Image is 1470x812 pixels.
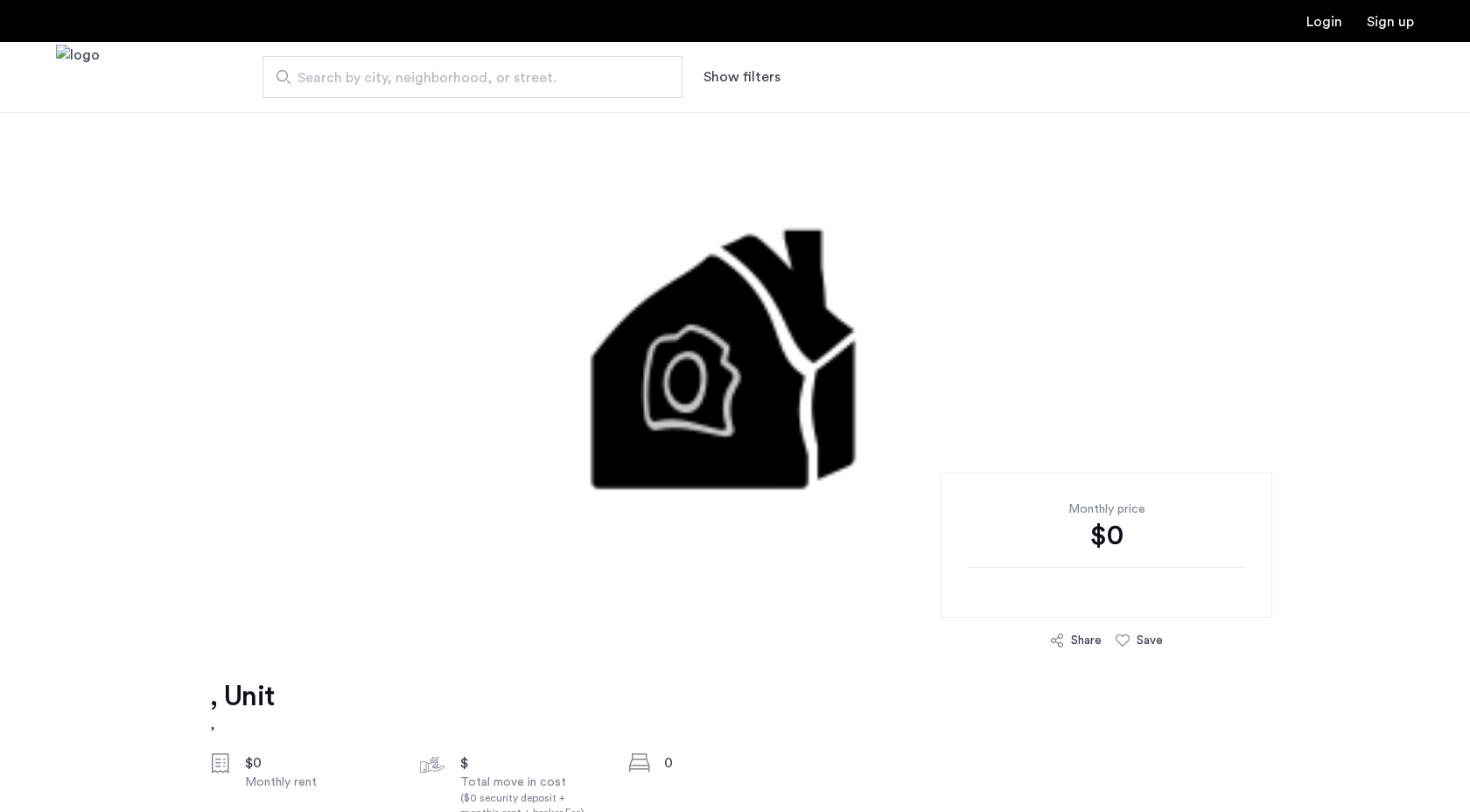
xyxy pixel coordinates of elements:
input: Apartment Search [262,56,682,98]
div: $ [460,752,607,773]
a: Cazamio Logo [56,45,100,110]
button: Show or hide filters [703,66,780,87]
a: , Unit, [210,679,274,735]
div: $0 [969,518,1244,553]
div: Save [1137,632,1163,649]
img: logo [56,45,100,110]
div: Share [1071,632,1102,649]
div: Monthly price [969,500,1244,518]
h2: , [210,714,274,735]
h1: , Unit [210,679,274,714]
img: 1.gif [264,112,1205,637]
div: Monthly rent [245,773,392,791]
span: Search by city, neighborhood, or street. [297,67,633,88]
div: 0 [664,752,811,773]
a: Registration [1367,15,1414,29]
a: Login [1306,15,1342,29]
div: $0 [245,752,392,773]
